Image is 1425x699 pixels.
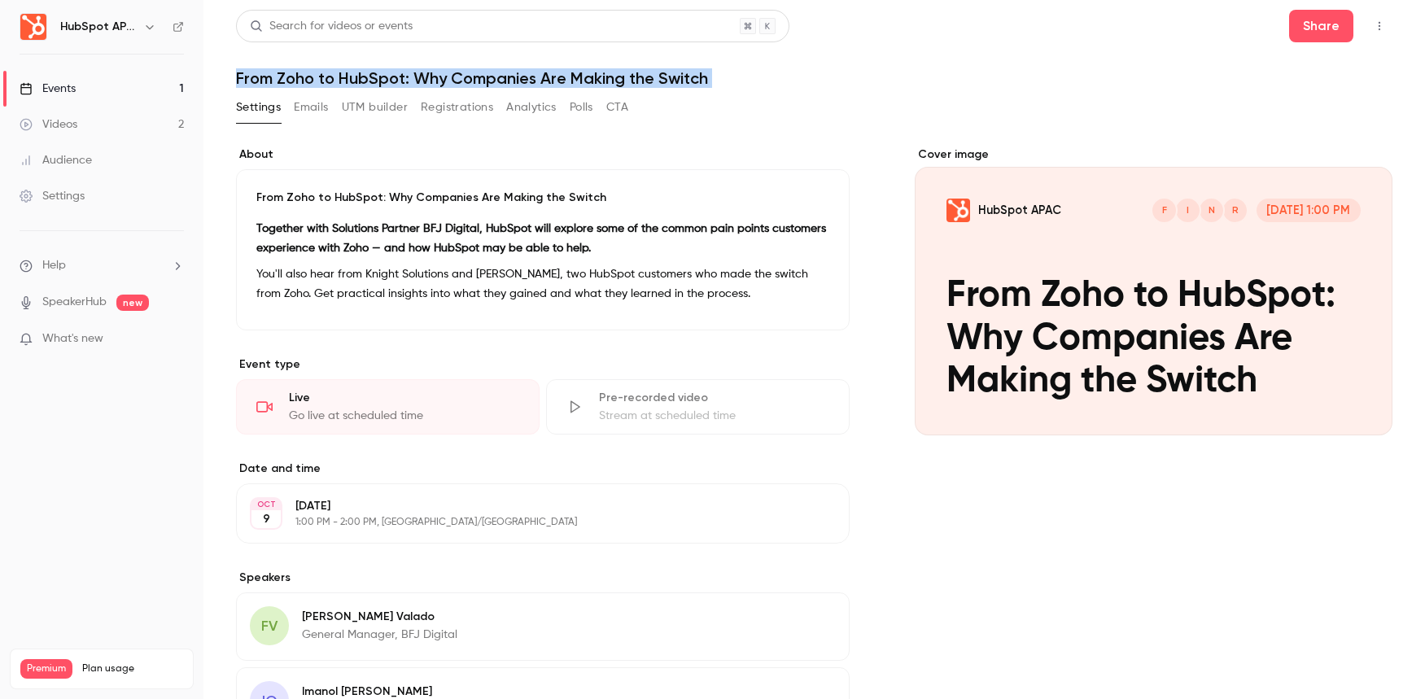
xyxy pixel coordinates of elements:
[20,14,46,40] img: HubSpot APAC
[236,570,850,586] label: Speakers
[256,264,829,304] p: You'll also hear from Knight Solutions and [PERSON_NAME], two HubSpot customers who made the swit...
[294,94,328,120] button: Emails
[295,516,763,529] p: 1:00 PM - 2:00 PM, [GEOGRAPHIC_DATA]/[GEOGRAPHIC_DATA]
[570,94,593,120] button: Polls
[20,257,184,274] li: help-dropdown-opener
[20,188,85,204] div: Settings
[236,146,850,163] label: About
[236,379,540,435] div: LiveGo live at scheduled time
[606,94,628,120] button: CTA
[42,330,103,347] span: What's new
[289,408,519,424] div: Go live at scheduled time
[506,94,557,120] button: Analytics
[20,659,72,679] span: Premium
[302,609,457,625] p: [PERSON_NAME] Valado
[302,627,457,643] p: General Manager, BFJ Digital
[20,152,92,168] div: Audience
[256,223,826,254] strong: Together with Solutions Partner BFJ Digital, HubSpot will explore some of the common pain points ...
[20,116,77,133] div: Videos
[599,408,829,424] div: Stream at scheduled time
[1289,10,1353,42] button: Share
[256,190,829,206] p: From Zoho to HubSpot: Why Companies Are Making the Switch
[915,146,1392,435] section: Cover image
[236,592,850,661] div: FV[PERSON_NAME] ValadoGeneral Manager, BFJ Digital
[42,294,107,311] a: SpeakerHub
[250,18,413,35] div: Search for videos or events
[915,146,1392,163] label: Cover image
[116,295,149,311] span: new
[164,332,184,347] iframe: Noticeable Trigger
[20,81,76,97] div: Events
[342,94,408,120] button: UTM builder
[421,94,493,120] button: Registrations
[261,615,278,637] span: FV
[295,498,763,514] p: [DATE]
[42,257,66,274] span: Help
[289,390,519,406] div: Live
[82,662,183,675] span: Plan usage
[263,511,270,527] p: 9
[546,379,850,435] div: Pre-recorded videoStream at scheduled time
[236,461,850,477] label: Date and time
[60,19,137,35] h6: HubSpot APAC
[251,499,281,510] div: OCT
[236,68,1392,88] h1: From Zoho to HubSpot: Why Companies Are Making the Switch
[236,94,281,120] button: Settings
[236,356,850,373] p: Event type
[599,390,829,406] div: Pre-recorded video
